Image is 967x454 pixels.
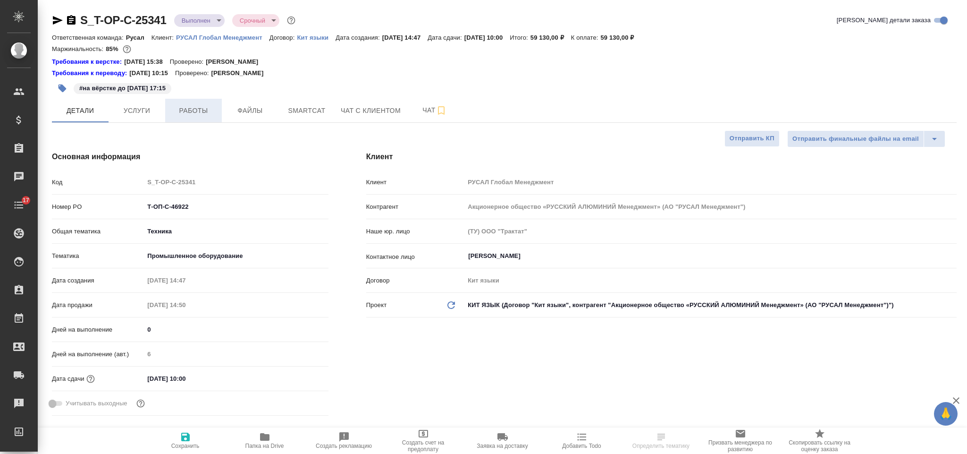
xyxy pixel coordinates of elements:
[542,428,622,454] button: Добавить Todo
[336,34,382,41] p: Дата создания:
[52,57,124,67] a: Требования к верстке:
[52,151,328,163] h4: Основная информация
[787,130,945,147] div: split button
[297,34,336,41] p: Кит языки
[84,373,97,385] button: Если добавить услуги и заполнить их объемом, то дата рассчитается автоматически
[144,223,328,240] div: Техника
[477,443,528,449] span: Заявка на доставку
[232,14,279,27] div: Выполнен
[366,178,465,187] p: Клиент
[389,439,457,453] span: Создать счет на предоплату
[436,105,447,116] svg: Подписаться
[176,33,269,41] a: РУСАЛ Глобал Менеджмент
[121,43,133,55] button: 7483.51 RUB;
[366,151,957,163] h4: Клиент
[144,347,328,361] input: Пустое поле
[285,14,297,26] button: Доп статусы указывают на важность/срочность заказа
[304,428,384,454] button: Создать рекламацию
[126,34,151,41] p: Русал
[245,443,284,449] span: Папка на Drive
[366,227,465,236] p: Наше юр. лицо
[170,57,206,67] p: Проверено:
[144,200,328,214] input: ✎ Введи что-нибудь
[562,443,601,449] span: Добавить Todo
[151,34,176,41] p: Клиент:
[129,69,175,78] p: [DATE] 10:15
[571,34,601,41] p: К оплате:
[269,34,297,41] p: Договор:
[786,439,854,453] span: Скопировать ссылку на оценку заказа
[144,323,328,336] input: ✎ Введи что-нибудь
[464,34,510,41] p: [DATE] 10:00
[227,105,273,117] span: Файлы
[701,428,780,454] button: Призвать менеджера по развитию
[428,34,464,41] p: Дата сдачи:
[2,193,35,217] a: 17
[837,16,931,25] span: [PERSON_NAME] детали заказа
[412,104,457,116] span: Чат
[146,428,225,454] button: Сохранить
[464,297,957,313] div: КИТ ЯЗЫК (Договор "Кит языки", контрагент "Акционерное общество «РУССКИЙ АЛЮМИНИЙ Менеджмент» (АО...
[792,134,919,145] span: Отправить финальные файлы на email
[144,274,227,287] input: Пустое поле
[284,105,329,117] span: Smartcat
[463,428,542,454] button: Заявка на доставку
[175,69,211,78] p: Проверено:
[211,69,270,78] p: [PERSON_NAME]
[52,374,84,384] p: Дата сдачи
[206,57,265,67] p: [PERSON_NAME]
[366,276,465,285] p: Договор
[52,202,144,212] p: Номер PO
[144,372,227,385] input: ✎ Введи что-нибудь
[80,14,167,26] a: S_T-OP-C-25341
[382,34,428,41] p: [DATE] 14:47
[17,196,35,205] span: 17
[724,130,780,147] button: Отправить КП
[52,251,144,261] p: Тематика
[632,443,690,449] span: Определить тематику
[171,105,216,117] span: Работы
[530,34,571,41] p: 59 130,00 ₽
[938,404,954,424] span: 🙏
[297,33,336,41] a: Кит языки
[384,428,463,454] button: Создать счет на предоплату
[52,45,106,52] p: Маржинальность:
[52,300,144,310] p: Дата продажи
[52,178,144,187] p: Код
[52,69,129,78] a: Требования к переводу:
[600,34,641,41] p: 59 130,00 ₽
[225,428,304,454] button: Папка на Drive
[79,84,166,93] p: #на вёрстке до [DATE] 17:15
[951,255,953,257] button: Open
[52,350,144,359] p: Дней на выполнение (авт.)
[144,298,227,312] input: Пустое поле
[366,202,465,212] p: Контрагент
[237,17,268,25] button: Срочный
[73,84,172,92] span: на вёрстке до 02.10.2025 17:15
[780,428,859,454] button: Скопировать ссылку на оценку заказа
[179,17,213,25] button: Выполнен
[106,45,120,52] p: 85%
[144,248,328,264] div: Промышленное оборудование
[176,34,269,41] p: РУСАЛ Глобал Менеджмент
[366,252,465,262] p: Контактное лицо
[934,402,958,426] button: 🙏
[52,276,144,285] p: Дата создания
[52,15,63,26] button: Скопировать ссылку для ЯМессенджера
[124,57,170,67] p: [DATE] 15:38
[58,105,103,117] span: Детали
[316,443,372,449] span: Создать рекламацию
[52,57,124,67] div: Нажми, чтобы открыть папку с инструкцией
[787,130,924,147] button: Отправить финальные файлы на email
[52,34,126,41] p: Ответственная команда:
[730,133,774,144] span: Отправить КП
[66,15,77,26] button: Скопировать ссылку
[366,300,387,310] p: Проект
[52,78,73,99] button: Добавить тэг
[464,224,957,238] input: Пустое поле
[52,227,144,236] p: Общая тематика
[114,105,160,117] span: Услуги
[622,428,701,454] button: Определить тематику
[66,399,127,408] span: Учитывать выходные
[144,175,328,189] input: Пустое поле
